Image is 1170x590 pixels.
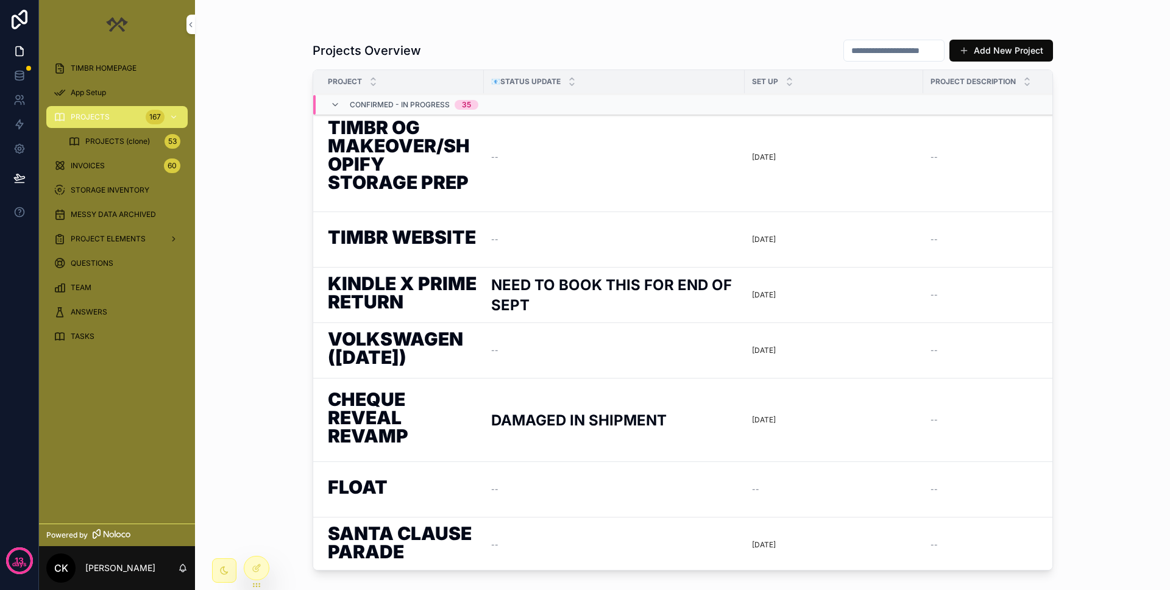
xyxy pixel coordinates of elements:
[491,152,737,162] a: --
[46,179,188,201] a: STORAGE INVENTORY
[491,152,498,162] span: --
[71,63,136,73] span: TIMBR HOMEPAGE
[71,307,107,317] span: ANSWERS
[61,130,188,152] a: PROJECTS (clone)53
[752,346,916,355] a: [DATE]
[328,228,477,251] a: TIMBR WEBSITE
[350,100,450,110] span: CONFIRMED - IN PROGRESS
[931,290,938,300] span: --
[752,235,776,244] p: [DATE]
[71,112,110,122] span: PROJECTS
[491,540,737,550] a: --
[46,204,188,226] a: MESSY DATA ARCHIVED
[12,560,27,569] p: days
[46,228,188,250] a: PROJECT ELEMENTS
[328,77,362,87] span: PROJECT
[752,415,916,425] a: [DATE]
[491,235,737,244] a: --
[146,110,165,124] div: 167
[15,555,24,567] p: 13
[328,274,477,316] a: KINDLE X PRIME RETURN
[931,485,938,494] span: --
[752,485,916,494] a: --
[752,346,776,355] p: [DATE]
[752,235,916,244] a: [DATE]
[931,235,938,244] span: --
[328,478,477,501] a: FLOAT
[752,540,776,550] p: [DATE]
[104,15,130,34] img: App logo
[46,277,188,299] a: TEAM
[752,485,759,494] span: --
[752,290,916,300] a: [DATE]
[71,258,113,268] span: QUESTIONS
[85,137,150,146] span: PROJECTS (clone)
[46,155,188,177] a: INVOICES60
[71,234,146,244] span: PROJECT ELEMENTS
[71,332,94,341] span: TASKS
[491,410,667,430] h2: DAMAGED IN SHIPMENT
[491,485,498,494] span: --
[491,410,737,430] a: DAMAGED IN SHIPMENT
[313,42,421,59] h1: Projects Overview
[931,415,938,425] span: --
[39,49,195,363] div: scrollable content
[931,77,1016,87] span: PROJECT DESCRIPTION
[46,252,188,274] a: QUESTIONS
[752,152,776,162] p: [DATE]
[54,561,68,575] span: CK
[328,390,477,450] a: CHEQUE REVEAL REVAMP
[71,88,106,98] span: App Setup
[71,210,156,219] span: MESSY DATA ARCHIVED
[85,562,155,574] p: [PERSON_NAME]
[949,40,1053,62] button: Add New Project
[71,185,149,195] span: STORAGE INVENTORY
[752,290,776,300] p: [DATE]
[462,100,471,110] div: 35
[752,77,778,87] span: SET UP
[491,540,498,550] span: --
[71,161,105,171] span: INVOICES
[931,346,938,355] span: --
[931,152,938,162] span: --
[46,325,188,347] a: TASKS
[491,77,561,87] span: 📧STATUS UPDATE
[46,106,188,128] a: PROJECTS167
[931,540,938,550] span: --
[752,415,776,425] p: [DATE]
[752,152,916,162] a: [DATE]
[491,485,737,494] a: --
[164,158,180,173] div: 60
[71,283,91,293] span: TEAM
[39,524,195,546] a: Powered by
[46,57,188,79] a: TIMBR HOMEPAGE
[491,235,498,244] span: --
[491,346,498,355] span: --
[328,118,477,196] a: TIMBR OG MAKEOVER/SHOPIFY STORAGE PREP
[46,530,88,540] span: Powered by
[46,301,188,323] a: ANSWERS
[328,524,477,566] a: SANTA CLAUSE PARADE
[46,82,188,104] a: App Setup
[491,275,737,315] a: NEED TO BOOK THIS FOR END OF SEPT
[165,134,180,149] div: 53
[328,330,477,371] a: VOLKSWAGEN ([DATE])
[491,346,737,355] a: --
[752,540,916,550] a: [DATE]
[328,478,388,501] h1: FLOAT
